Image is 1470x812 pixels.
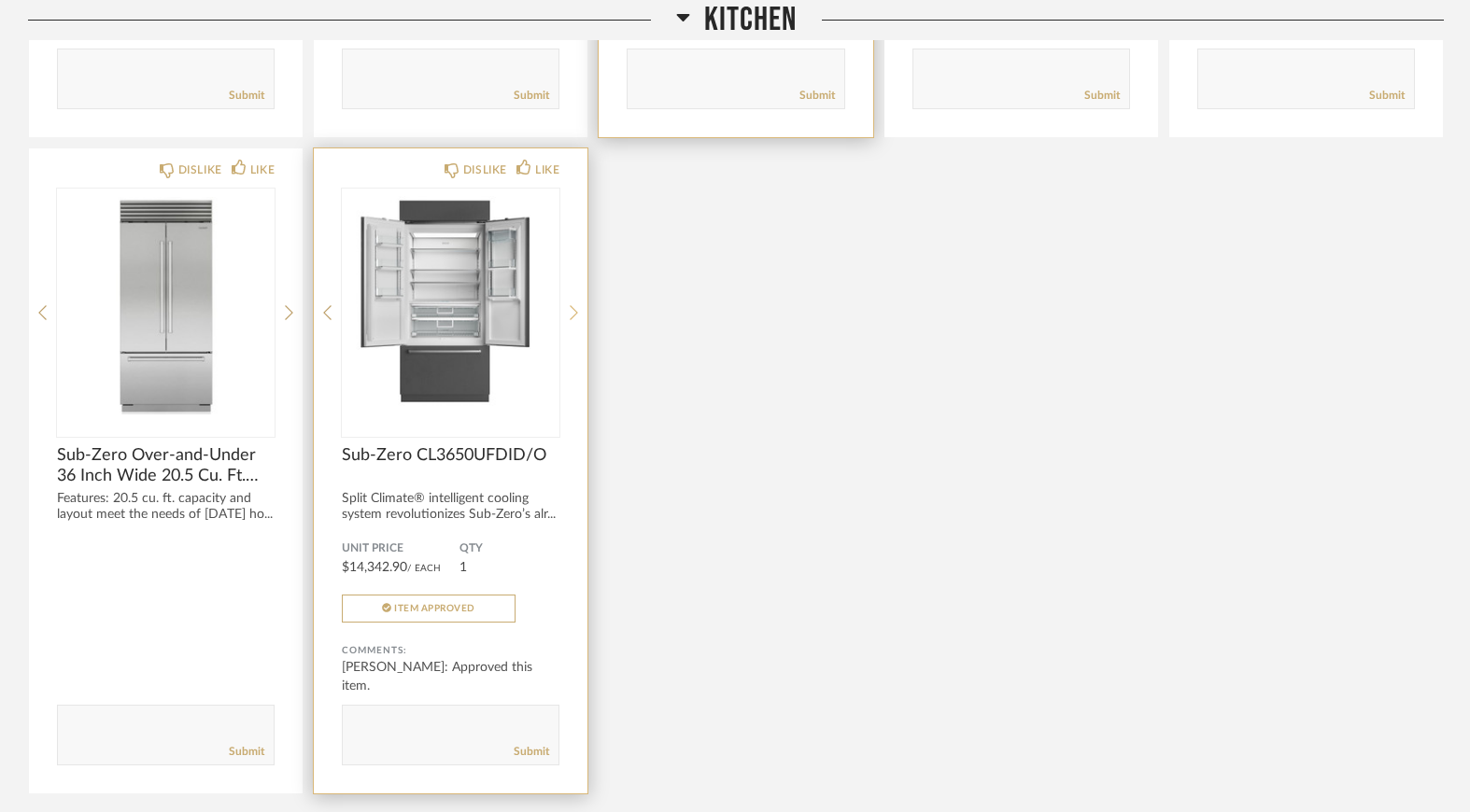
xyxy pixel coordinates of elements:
[407,564,441,573] span: / Each
[57,445,275,486] span: Sub-Zero Over-and-Under 36 Inch Wide 20.5 Cu. Ft. French Door Refrigerator with ClearSight™ LED L...
[514,744,549,760] a: Submit
[229,88,264,104] a: Submit
[178,161,222,179] div: DISLIKE
[342,445,559,466] span: Sub-Zero CL3650UFDID/O
[342,491,559,523] div: Split Climate® intelligent cooling system revolutionizes Sub-Zero’s alr...
[463,161,507,179] div: DISLIKE
[57,491,275,523] div: Features: 20.5 cu. ft. capacity and layout meet the needs of [DATE] ho...
[799,88,835,104] a: Submit
[342,561,407,574] span: $14,342.90
[459,541,559,556] span: QTY
[342,541,459,556] span: Unit Price
[1369,88,1405,104] a: Submit
[342,189,559,422] div: 1
[514,88,549,104] a: Submit
[57,189,275,422] div: 0
[342,595,516,623] button: Item Approved
[1084,88,1120,104] a: Submit
[394,604,475,613] span: Item Approved
[342,641,559,660] div: Comments:
[535,161,559,179] div: LIKE
[459,561,467,574] span: 1
[342,189,559,422] img: undefined
[57,189,275,422] img: undefined
[342,658,559,695] div: [PERSON_NAME]: Approved this item.
[250,161,275,179] div: LIKE
[229,744,264,760] a: Submit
